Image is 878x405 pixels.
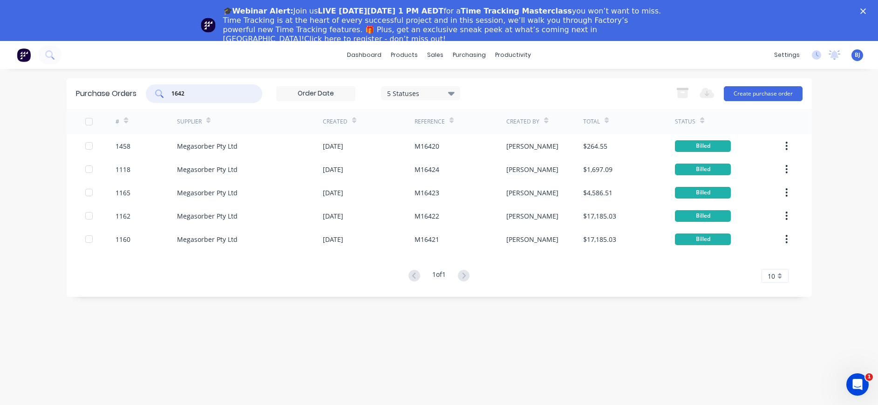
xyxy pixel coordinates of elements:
[846,373,869,396] iframe: Intercom live chat
[415,211,439,221] div: M16422
[201,18,216,33] img: Profile image for Team
[506,117,539,126] div: Created By
[415,165,439,174] div: M16424
[769,48,804,62] div: settings
[583,188,613,198] div: $4,586.51
[490,48,536,62] div: productivity
[675,233,731,245] div: Billed
[177,165,238,174] div: Megasorber Pty Ltd
[675,140,731,152] div: Billed
[116,117,119,126] div: #
[583,234,616,244] div: $17,185.03
[323,188,343,198] div: [DATE]
[116,165,130,174] div: 1118
[506,188,558,198] div: [PERSON_NAME]
[415,234,439,244] div: M16421
[318,7,443,15] b: LIVE [DATE][DATE] 1 PM AEDT
[675,187,731,199] div: Billed
[675,210,731,222] div: Billed
[17,48,31,62] img: Factory
[415,117,445,126] div: Reference
[583,165,613,174] div: $1,697.09
[724,86,803,101] button: Create purchase order
[768,271,775,281] span: 10
[422,48,448,62] div: sales
[342,48,386,62] a: dashboard
[323,141,343,151] div: [DATE]
[277,87,355,101] input: Order Date
[323,165,343,174] div: [DATE]
[170,89,248,98] input: Search purchase orders...
[177,141,238,151] div: Megasorber Pty Ltd
[461,7,572,15] b: Time Tracking Masterclass
[415,141,439,151] div: M16420
[223,7,663,44] div: Join us for a you won’t want to miss. Time Tracking is at the heart of every successful project a...
[506,234,558,244] div: [PERSON_NAME]
[415,188,439,198] div: M16423
[506,165,558,174] div: [PERSON_NAME]
[675,117,695,126] div: Status
[855,51,860,59] span: BJ
[432,269,446,283] div: 1 of 1
[323,117,347,126] div: Created
[860,8,870,14] div: Close
[583,211,616,221] div: $17,185.03
[177,117,202,126] div: Supplier
[223,7,293,15] b: 🎓Webinar Alert:
[116,188,130,198] div: 1165
[116,141,130,151] div: 1458
[583,117,600,126] div: Total
[386,48,422,62] div: products
[506,141,558,151] div: [PERSON_NAME]
[865,373,873,381] span: 1
[323,234,343,244] div: [DATE]
[304,34,446,43] a: Click here to register - don’t miss out!
[177,211,238,221] div: Megasorber Pty Ltd
[448,48,490,62] div: purchasing
[116,211,130,221] div: 1162
[177,188,238,198] div: Megasorber Pty Ltd
[387,88,454,98] div: 5 Statuses
[177,234,238,244] div: Megasorber Pty Ltd
[675,164,731,175] div: Billed
[76,88,136,99] div: Purchase Orders
[506,211,558,221] div: [PERSON_NAME]
[323,211,343,221] div: [DATE]
[116,234,130,244] div: 1160
[583,141,607,151] div: $264.55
